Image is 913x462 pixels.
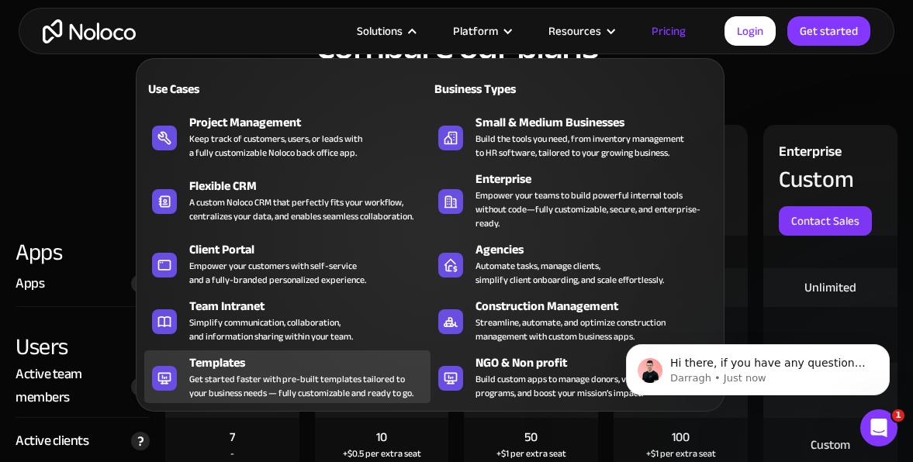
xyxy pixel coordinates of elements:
[144,71,430,106] a: Use Cases
[189,353,437,372] div: Templates
[189,195,413,223] div: A custom Noloco CRM that perfectly fits your workflow, centralizes your data, and enables seamles...
[189,315,353,343] div: Simplify communication, collaboration, and information sharing within your team.
[343,446,421,461] div: +$0.5 per extra seat
[431,237,716,290] a: AgenciesAutomate tasks, manage clients,simplify client onboarding, and scale effortlessly.
[144,350,430,403] a: TemplatesGet started faster with pre-built templates tailored toyour business needs — fully custo...
[189,240,437,259] div: Client Portal
[779,167,854,191] div: Custom
[144,80,281,98] div: Use Cases
[779,206,872,236] a: Contact Sales
[230,446,234,461] div: -
[860,409,897,446] iframe: Intercom live chat
[189,132,362,160] div: Keep track of customers, users, or leads with a fully customizable Noloco back office app.
[189,372,413,400] div: Get started faster with pre-built templates tailored to your business needs — fully customizable ...
[476,297,723,315] div: Construction Management
[496,446,566,461] div: +$1 per extra seat
[189,177,437,195] div: Flexible CRM
[529,21,632,41] div: Resources
[892,409,904,422] span: 1
[672,429,690,446] div: 100
[136,36,725,412] nav: Solutions
[189,113,437,132] div: Project Management
[476,353,723,372] div: NGO & Non profit
[476,170,723,188] div: Enterprise
[787,16,870,46] a: Get started
[476,113,723,132] div: Small & Medium Businesses
[189,297,437,315] div: Team Intranet
[144,110,430,163] a: Project ManagementKeep track of customers, users, or leads witha fully customizable Noloco back o...
[431,110,716,163] a: Small & Medium BusinessesBuild the tools you need, from inventory managementto HR software, tailo...
[376,429,387,446] div: 10
[43,19,136,43] a: home
[811,436,850,453] div: Custom
[548,21,601,41] div: Resources
[189,259,366,287] div: Empower your customers with self-service and a fully-branded personalized experience.
[804,279,856,296] div: Unlimited
[476,372,665,400] div: Build custom apps to manage donors, volunteers, programs, and boost your mission’s impact.
[476,188,708,230] div: Empower your teams to build powerful internal tools without code—fully customizable, secure, and ...
[16,272,44,295] div: Apps
[230,429,235,446] div: 7
[603,312,913,420] iframe: Intercom notifications message
[144,294,430,346] a: Team IntranetSimplify communication, collaboration,and information sharing within your team.
[453,21,498,41] div: Platform
[16,236,150,268] div: Apps
[431,71,716,106] a: Business Types
[431,350,716,403] a: NGO & Non profitBuild custom apps to manage donors, volunteers,programs, and boost your mission’s...
[144,237,430,290] a: Client PortalEmpower your customers with self-serviceand a fully-branded personalized experience.
[431,80,567,98] div: Business Types
[337,21,434,41] div: Solutions
[16,307,150,363] div: Users
[357,21,403,41] div: Solutions
[524,429,538,446] div: 50
[431,294,716,346] a: Construction ManagementStreamline, automate, and optimize constructionmanagement with custom busi...
[476,259,664,287] div: Automate tasks, manage clients, simplify client onboarding, and scale effortlessly.
[476,240,723,259] div: Agencies
[431,167,716,233] a: EnterpriseEmpower your teams to build powerful internal tools without code—fully customizable, se...
[632,21,705,41] a: Pricing
[16,429,88,453] div: Active clients
[779,140,842,167] div: Enterprise
[476,315,666,343] div: Streamline, automate, and optimize construction management with custom business apps.
[144,167,430,233] a: Flexible CRMA custom Noloco CRM that perfectly fits your workflow,centralizes your data, and enab...
[725,16,776,46] a: Login
[646,446,716,461] div: +$1 per extra seat
[16,363,123,409] div: Active team members
[434,21,529,41] div: Platform
[476,132,684,160] div: Build the tools you need, from inventory management to HR software, tailored to your growing busi...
